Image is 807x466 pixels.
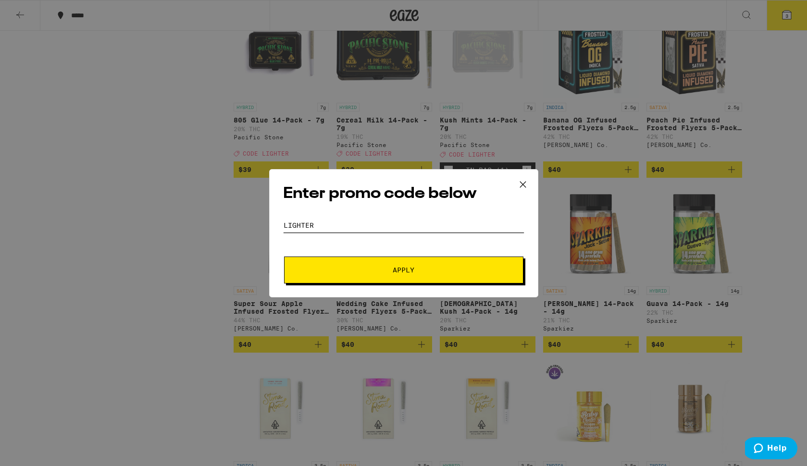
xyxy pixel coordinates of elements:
[284,257,523,283] button: Apply
[745,437,797,461] iframe: Opens a widget where you can find more information
[283,183,524,205] h2: Enter promo code below
[393,267,414,273] span: Apply
[283,218,524,233] input: Promo code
